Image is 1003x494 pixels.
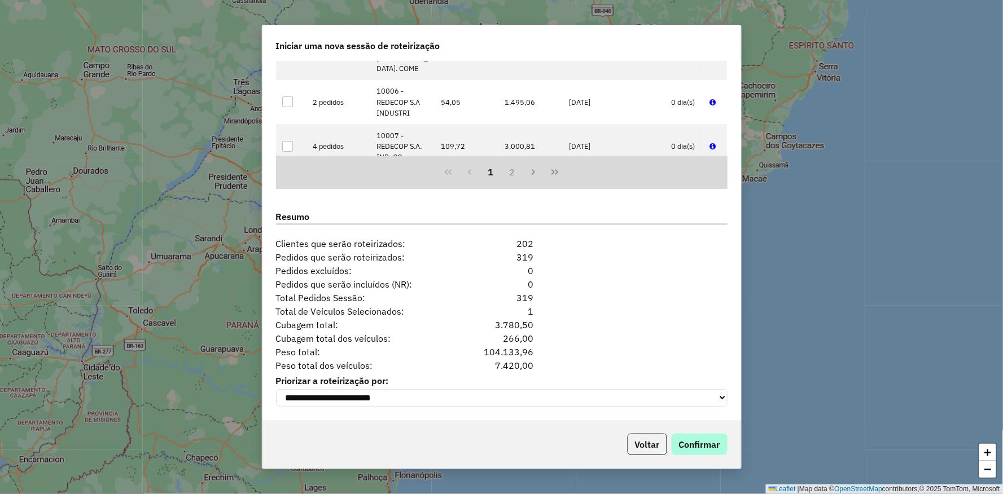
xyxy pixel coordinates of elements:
button: 1 [480,161,502,183]
label: Priorizar a roteirização por: [276,374,728,387]
span: | [798,485,799,493]
div: 202 [463,237,540,250]
span: − [984,462,992,476]
td: 0 dia(s) [665,124,704,169]
div: 0 [463,277,540,291]
button: Last Page [544,161,566,183]
td: 10006 - REDECOP S.A INDUSTRI [371,80,435,125]
a: Leaflet [769,485,796,493]
button: Confirmar [672,434,728,455]
span: Peso total dos veículos: [269,359,463,372]
div: Map data © contributors,© 2025 TomTom, Microsoft [766,484,1003,494]
span: Pedidos que serão incluídos (NR): [269,277,463,291]
span: Total de Veículos Selecionados: [269,305,463,318]
div: 3.780,50 [463,318,540,332]
td: 4 pedidos [306,124,371,169]
div: 1 [463,305,540,318]
span: Cubagem total dos veículos: [269,332,463,345]
span: Iniciar uma nova sessão de roteirização [276,39,440,52]
span: Pedidos excluídos: [269,264,463,277]
td: 3.000,81 [499,124,563,169]
span: Clientes que serão roteirizados: [269,237,463,250]
td: [DATE] [563,80,665,125]
div: 266,00 [463,332,540,345]
span: Total Pedidos Sessão: [269,291,463,305]
td: 2 pedidos [306,80,371,125]
div: 104.133,96 [463,345,540,359]
div: 7.420,00 [463,359,540,372]
td: 54,05 [435,80,499,125]
td: 1.495,06 [499,80,563,125]
td: 109,72 [435,124,499,169]
label: Resumo [276,210,728,225]
td: 0 dia(s) [665,80,704,125]
span: + [984,445,992,459]
a: Zoom out [979,461,996,478]
div: 0 [463,264,540,277]
a: OpenStreetMap [835,485,883,493]
span: Peso total: [269,345,463,359]
td: 10007 - REDECOP S.A. IND. CO [371,124,435,169]
button: Voltar [628,434,667,455]
span: Pedidos que serão roteirizados: [269,250,463,264]
div: 319 [463,250,540,264]
div: 319 [463,291,540,305]
span: Cubagem total: [269,318,463,332]
td: [DATE] [563,124,665,169]
button: 2 [502,161,523,183]
button: Next Page [523,161,544,183]
a: Zoom in [979,444,996,461]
